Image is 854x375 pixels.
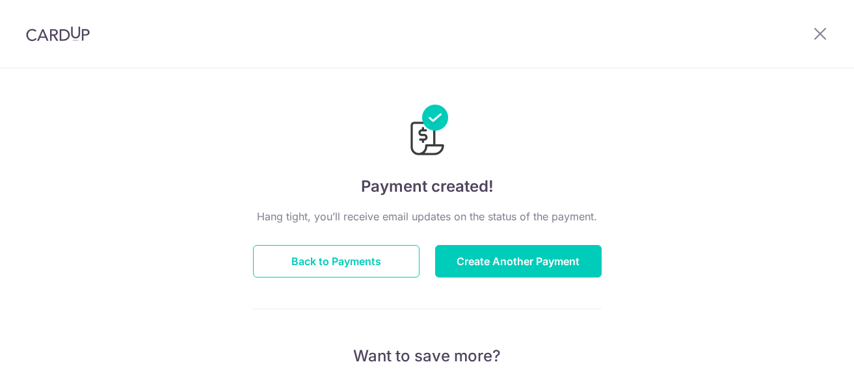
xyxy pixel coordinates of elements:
h4: Payment created! [253,175,602,198]
p: Want to save more? [253,346,602,367]
button: Create Another Payment [435,245,602,278]
p: Hang tight, you’ll receive email updates on the status of the payment. [253,209,602,224]
button: Back to Payments [253,245,420,278]
img: Payments [407,105,448,159]
img: CardUp [26,26,90,42]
